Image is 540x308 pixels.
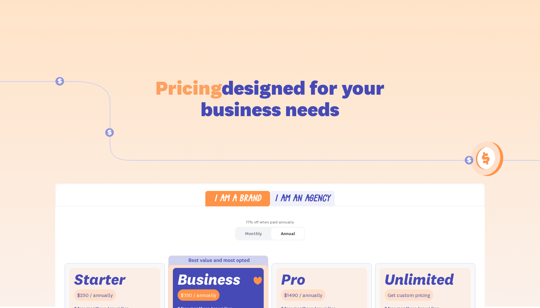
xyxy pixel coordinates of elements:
[178,273,240,286] div: Business
[155,77,385,120] h1: designed for your business needs
[275,195,330,204] div: I am an agency
[281,289,326,301] div: $1490 / annually
[245,229,262,238] div: Monthly
[156,75,222,100] span: Pricing
[384,289,433,301] div: Get custom pricing
[178,289,220,301] div: $750 / annually
[74,273,125,286] div: Starter
[281,229,295,238] div: Annual
[74,289,116,301] div: $250 / annually
[384,273,454,286] div: Unlimited
[55,218,485,227] div: 17% off when paid annually
[281,273,305,286] div: Pro
[214,195,261,204] div: I am a brand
